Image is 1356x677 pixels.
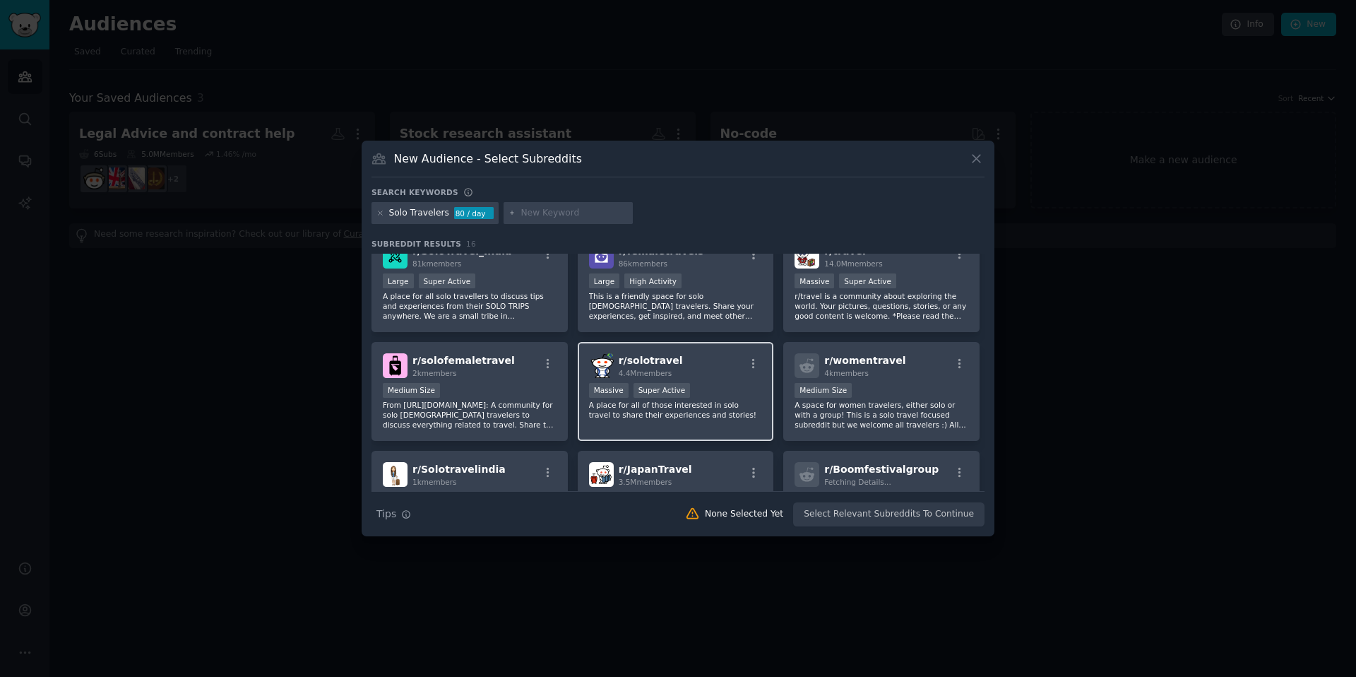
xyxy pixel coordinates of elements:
[589,462,614,487] img: JapanTravel
[619,245,704,257] span: r/ femaletravels
[521,207,628,220] input: New Keyword
[634,383,691,398] div: Super Active
[383,353,408,378] img: solofemaletravel
[394,151,582,166] h3: New Audience - Select Subreddits
[412,478,457,486] span: 1k members
[589,291,763,321] p: This is a friendly space for solo [DEMOGRAPHIC_DATA] travelers. Share your experiences, get inspi...
[412,245,511,257] span: r/ SoloTravel_India
[589,383,629,398] div: Massive
[824,369,869,377] span: 4k members
[371,239,461,249] span: Subreddit Results
[589,353,614,378] img: solotravel
[383,462,408,487] img: Solotravelindia
[624,273,682,288] div: High Activity
[383,291,557,321] p: A place for all solo travellers to discuss tips and experiences from their SOLO TRIPS anywhere. W...
[371,187,458,197] h3: Search keywords
[824,355,905,366] span: r/ womentravel
[795,400,968,430] p: A space for women travelers, either solo or with a group! This is a solo travel focused subreddit...
[824,478,891,486] span: Fetching Details...
[839,273,896,288] div: Super Active
[383,383,440,398] div: Medium Size
[371,502,416,526] button: Tips
[412,464,506,475] span: r/ Solotravelindia
[589,400,763,420] p: A place for all of those interested in solo travel to share their experiences and stories!
[383,244,408,269] img: SoloTravel_India
[705,508,783,521] div: None Selected Yet
[619,369,672,377] span: 4.4M members
[795,244,819,269] img: travel
[824,245,866,257] span: r/ travel
[619,355,683,366] span: r/ solotravel
[419,273,476,288] div: Super Active
[589,244,614,269] img: femaletravels
[389,207,449,220] div: Solo Travelers
[619,259,667,268] span: 86k members
[795,273,834,288] div: Massive
[412,259,461,268] span: 81k members
[795,291,968,321] p: r/travel is a community about exploring the world. Your pictures, questions, stories, or any good...
[795,383,852,398] div: Medium Size
[824,464,939,475] span: r/ Boomfestivalgroup
[383,273,414,288] div: Large
[383,400,557,430] p: From [URL][DOMAIN_NAME]: A community for solo [DEMOGRAPHIC_DATA] travelers to discuss everything ...
[619,478,672,486] span: 3.5M members
[619,464,692,475] span: r/ JapanTravel
[454,207,494,220] div: 80 / day
[824,259,882,268] span: 14.0M members
[412,369,457,377] span: 2k members
[466,240,476,248] span: 16
[412,355,515,366] span: r/ solofemaletravel
[589,273,620,288] div: Large
[376,507,396,522] span: Tips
